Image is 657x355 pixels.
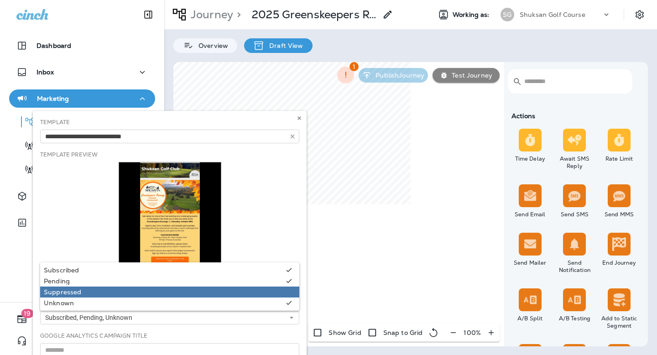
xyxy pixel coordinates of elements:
div: Suppressed [44,288,296,296]
div: Unknown [44,299,282,307]
p: Inbox [36,68,54,76]
p: Snap to Grid [383,329,423,336]
span: Subscribed, Pending, Unknown [45,314,136,322]
p: Dashboard [36,42,71,49]
button: Subscribed, Pending, Unknown [40,311,299,324]
button: Test Journey [433,68,500,83]
div: Rate Limit [599,155,640,162]
p: Show Grid [328,329,361,336]
div: Send Notification [554,259,595,274]
span: Working as: [453,11,491,19]
button: Email Broadcasts [9,160,155,179]
p: Overview [194,42,228,49]
button: Marketing [9,89,155,108]
span: Support [27,337,63,348]
p: 2025 Greenskeepers Revenge - 11/1 [252,8,377,21]
div: Send Email [510,211,551,218]
button: Assets [9,187,155,205]
span: 19 [21,309,33,318]
div: Send MMS [599,211,640,218]
label: Template [40,119,70,126]
button: Data [9,214,155,232]
div: Pending [44,277,282,285]
button: Dashboard [9,37,155,55]
p: > [233,8,241,21]
span: 1 [349,62,359,71]
button: Support [9,332,155,350]
label: Template Preview [40,151,98,158]
div: Send SMS [554,211,595,218]
button: Journeys [9,112,155,131]
button: 19What's New [9,310,155,328]
button: Collapse Sidebar [136,5,161,24]
p: Shuksan Golf Course [520,11,585,18]
button: Settings [631,6,648,23]
div: Subscribed [44,266,282,274]
div: A/B Testing [554,315,595,322]
p: Test Journey [448,72,492,79]
div: Actions [508,112,641,120]
label: Google Analytics Campaign Title [40,332,147,339]
div: Time Delay [510,155,551,162]
div: SG [501,8,514,21]
p: Marketing [37,95,69,102]
div: Add to Static Segment [599,315,640,329]
div: End Journey [599,259,640,266]
button: Text Broadcasts [9,136,155,155]
p: Journey [187,8,233,21]
div: Await SMS Reply [554,155,595,170]
p: 100 % [464,329,481,336]
button: Inbox [9,63,155,81]
span: What's New [27,315,75,326]
p: Draft View [265,42,303,49]
img: thumbnail for template [119,162,221,276]
div: A/B Split [510,315,551,322]
div: Send Mailer [510,259,551,266]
